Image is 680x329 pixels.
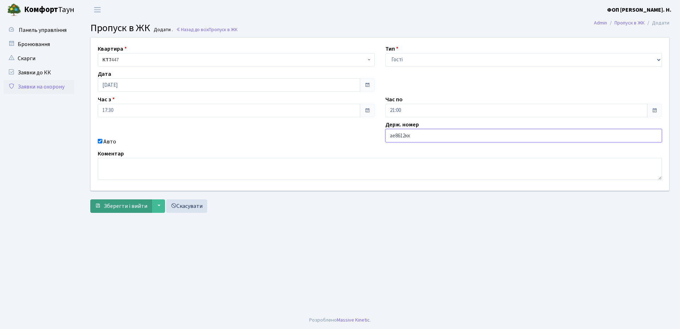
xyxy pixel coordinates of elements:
[98,95,115,104] label: Час з
[98,45,127,53] label: Квартира
[7,3,21,17] img: logo.png
[104,202,147,210] span: Зберегти і вийти
[645,19,669,27] li: Додати
[4,51,74,66] a: Скарги
[166,199,207,213] a: Скасувати
[19,26,67,34] span: Панель управління
[24,4,58,15] b: Комфорт
[309,316,371,324] div: Розроблено .
[98,149,124,158] label: Коментар
[583,16,680,30] nav: breadcrumb
[614,19,645,27] a: Пропуск в ЖК
[337,316,370,324] a: Massive Kinetic
[4,37,74,51] a: Бронювання
[4,23,74,37] a: Панель управління
[385,129,662,142] input: AA0001AA
[152,27,173,33] small: Додати .
[607,6,671,14] a: ФОП [PERSON_NAME]. Н.
[594,19,607,27] a: Admin
[176,26,238,33] a: Назад до всіхПропуск в ЖК
[4,66,74,80] a: Заявки до КК
[89,4,106,16] button: Переключити навігацію
[102,56,111,63] b: КТ7
[103,137,116,146] label: Авто
[90,199,152,213] button: Зберегти і вийти
[385,120,419,129] label: Держ. номер
[385,45,398,53] label: Тип
[24,4,74,16] span: Таун
[4,80,74,94] a: Заявки на охорону
[102,56,366,63] span: <b>КТ7</b>&nbsp;&nbsp;&nbsp;447
[209,26,238,33] span: Пропуск в ЖК
[98,53,375,67] span: <b>КТ7</b>&nbsp;&nbsp;&nbsp;447
[385,95,403,104] label: Час по
[90,21,150,35] span: Пропуск в ЖК
[98,70,111,78] label: Дата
